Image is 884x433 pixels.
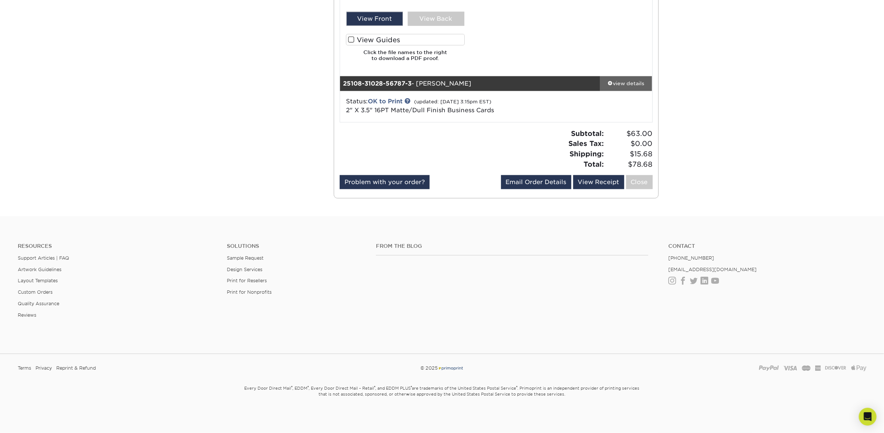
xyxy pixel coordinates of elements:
a: view details [600,76,652,91]
span: $0.00 [606,139,653,149]
h4: Resources [18,243,216,249]
sup: ® [292,386,293,389]
a: Problem with your order? [340,175,430,189]
a: [EMAIL_ADDRESS][DOMAIN_NAME] [668,267,757,272]
div: Open Intercom Messenger [859,408,877,426]
a: Close [626,175,653,189]
a: Artwork Guidelines [18,267,61,272]
span: $63.00 [606,129,653,139]
sup: ® [411,386,412,389]
h4: From the Blog [376,243,648,249]
a: 2" X 3.5" 16PT Matte/Dull Finish Business Cards [346,107,494,114]
sup: ® [308,386,309,389]
img: Primoprint [438,366,464,371]
label: View Guides [346,34,465,46]
a: Support Articles | FAQ [18,255,69,261]
a: Contact [668,243,866,249]
a: Terms [18,363,31,374]
sup: ® [517,386,518,389]
h4: Solutions [227,243,365,249]
strong: Shipping: [570,150,604,158]
small: Every Door Direct Mail , EDDM , Every Door Direct Mail – Retail , and EDDM PLUS are trademarks of... [226,383,659,416]
div: © 2025 [299,363,585,374]
a: Sample Request [227,255,263,261]
a: Reviews [18,313,36,318]
div: View Back [408,12,464,26]
a: View Receipt [573,175,624,189]
a: [PHONE_NUMBER] [668,255,714,261]
h6: Click the file names to the right to download a PDF proof. [346,49,465,67]
span: $78.68 [606,159,653,170]
sup: ® [374,386,376,389]
div: view details [600,80,652,87]
div: View Front [346,12,403,26]
strong: Total: [584,160,604,168]
strong: 25108-31028-56787-3 [343,80,411,87]
strong: Sales Tax: [569,139,604,147]
div: Status: [340,97,548,115]
a: Quality Assurance [18,301,59,307]
a: Privacy [36,363,52,374]
span: $15.68 [606,149,653,159]
a: Print for Nonprofits [227,290,272,295]
a: Layout Templates [18,278,58,284]
a: Design Services [227,267,262,272]
a: OK to Print [368,98,403,105]
a: Custom Orders [18,290,53,295]
a: Reprint & Refund [56,363,96,374]
a: Print for Resellers [227,278,267,284]
div: - [PERSON_NAME] [340,76,600,91]
a: Email Order Details [501,175,571,189]
strong: Subtotal: [571,129,604,137]
small: (updated: [DATE] 3:15pm EST) [414,99,491,104]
